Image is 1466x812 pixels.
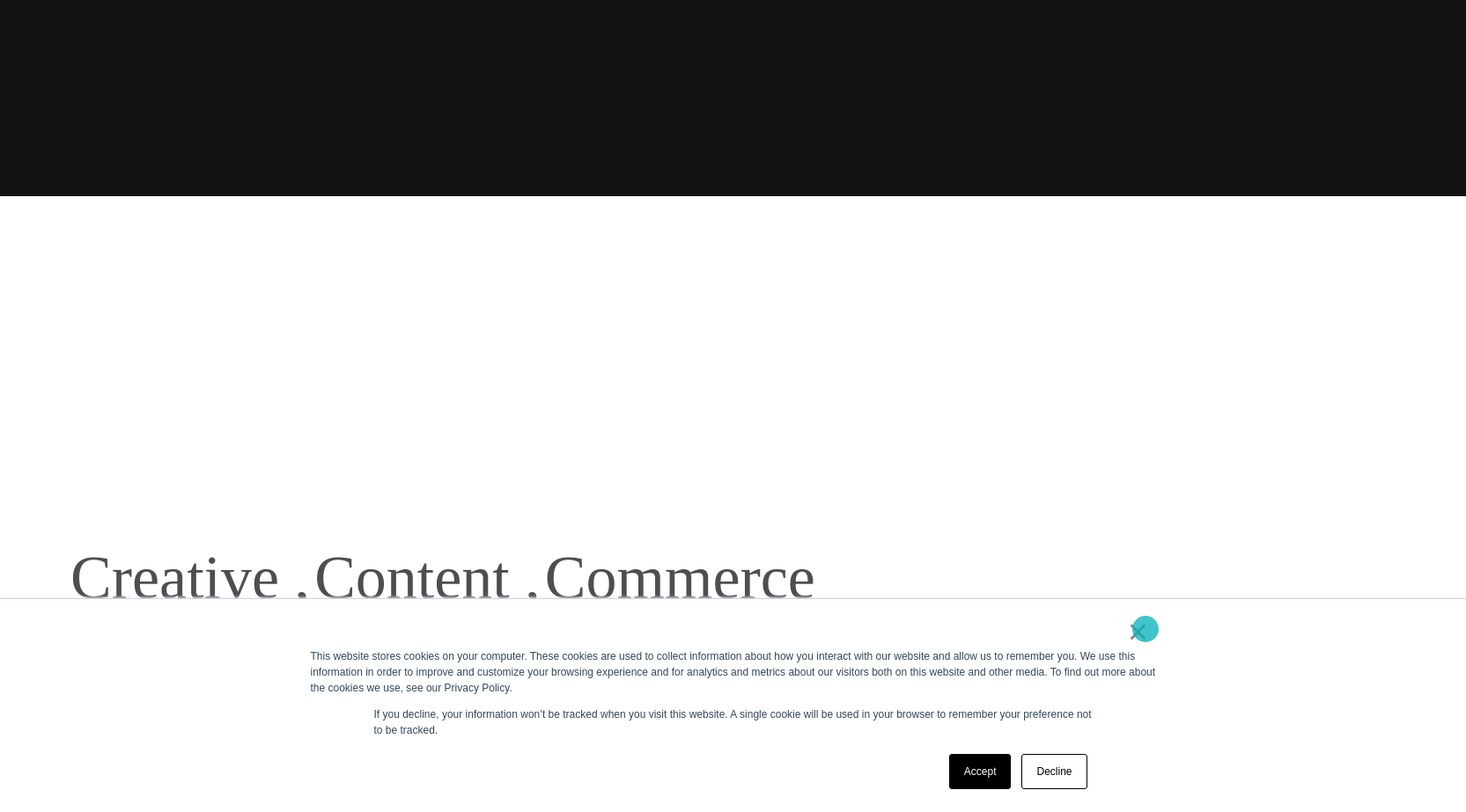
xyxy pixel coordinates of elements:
a: Content [314,544,510,611]
a: Creative [70,544,279,611]
div: This website stores cookies on your computer. These cookies are used to collect information about... [311,648,1156,696]
a: Accept [949,754,1012,789]
a: Commerce [545,544,815,611]
p: If you decline, your information won’t be tracked when you visit this website. A single cookie wi... [374,706,1093,738]
a: Decline [1021,754,1087,789]
span: , [295,544,311,611]
a: × [1128,624,1149,640]
span: , [525,544,541,611]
